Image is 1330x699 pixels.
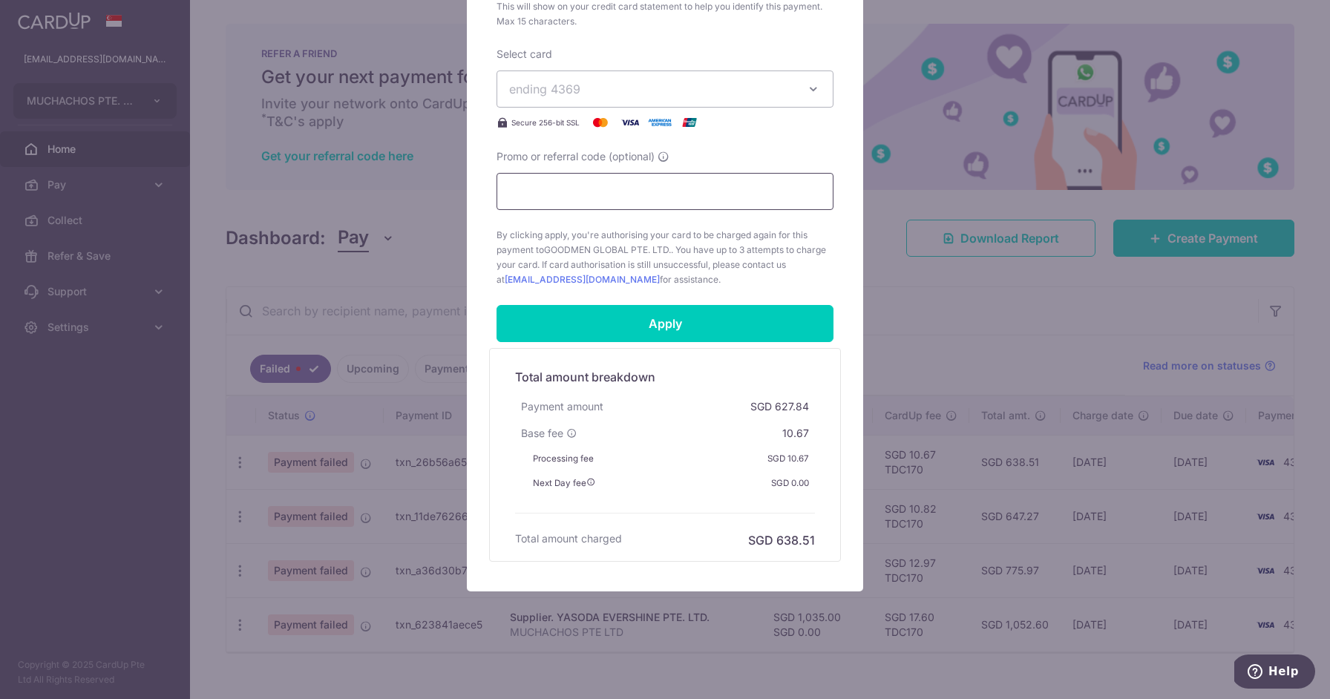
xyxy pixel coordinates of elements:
[497,149,655,164] span: Promo or referral code (optional)
[497,47,552,62] label: Select card
[527,447,600,471] div: Processing fee
[533,478,595,488] span: Next Day fee
[761,447,815,471] div: SGD 10.67
[511,116,580,128] span: Secure 256-bit SSL
[776,420,815,447] div: 10.67
[748,531,815,549] h6: SGD 638.51
[645,114,675,131] img: American Express
[505,274,660,285] a: [EMAIL_ADDRESS][DOMAIN_NAME]
[521,426,563,441] span: Base fee
[509,82,580,96] span: ending 4369
[497,305,833,342] input: Apply
[515,368,815,386] h5: Total amount breakdown
[615,114,645,131] img: Visa
[1234,654,1315,692] iframe: Opens a widget where you can find more information
[497,70,833,108] button: ending 4369
[544,244,671,255] span: GOODMEN GLOBAL PTE. LTD.
[515,531,622,546] h6: Total amount charged
[586,114,615,131] img: Mastercard
[675,114,704,131] img: UnionPay
[744,393,815,420] div: SGD 627.84
[497,228,833,287] span: By clicking apply, you're authorising your card to be charged again for this payment to . You hav...
[515,393,609,420] div: Payment amount
[765,471,815,496] div: SGD 0.00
